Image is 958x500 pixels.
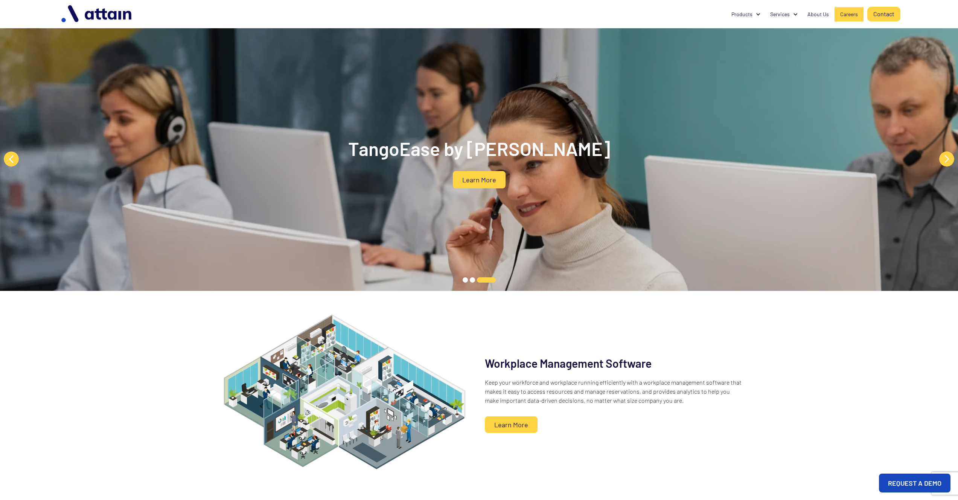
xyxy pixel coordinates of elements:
a: REQUEST A DEMO [879,474,950,492]
a: Learn More [453,171,506,188]
a: Careers [835,7,864,21]
div: Products [731,11,752,18]
div: Services [770,11,790,18]
div: About Us [807,11,829,18]
a: Learn More [485,416,538,433]
a: Contact [867,7,900,21]
h2: TangoEase by [PERSON_NAME] [329,137,630,160]
h2: Workplace Management Software [485,356,652,370]
button: Previous [4,151,19,167]
button: 3 of 3 [477,277,496,283]
button: 1 of 3 [463,277,468,283]
a: About Us [802,7,835,21]
div: Careers [840,11,858,18]
img: logo [58,2,137,26]
button: 2 of 3 [470,277,475,283]
p: Keep your workforce and workplace running efficiently with a workplace management software that m... [485,378,743,405]
button: Next [939,151,954,167]
div: Products [726,7,765,21]
div: Services [765,7,802,21]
